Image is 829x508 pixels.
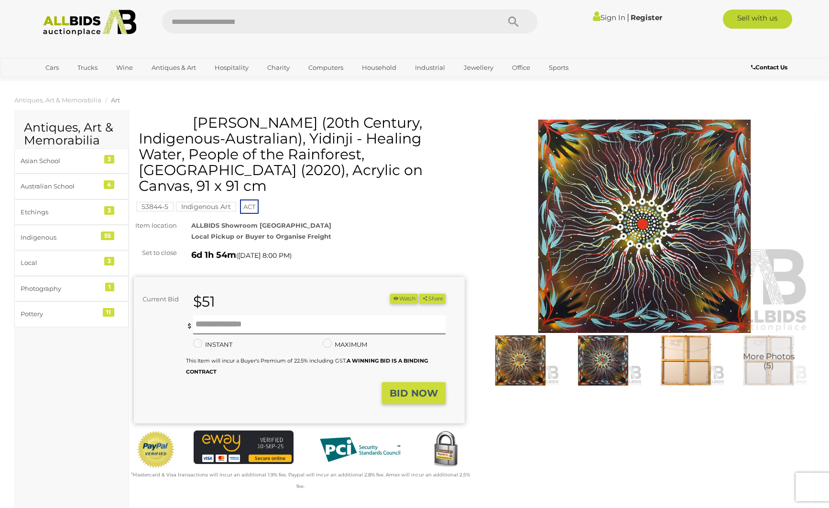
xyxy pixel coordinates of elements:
[110,60,139,76] a: Wine
[751,62,790,73] a: Contact Us
[176,202,236,211] mark: Indigenous Art
[312,431,408,469] img: PCI DSS compliant
[506,60,536,76] a: Office
[390,294,418,304] li: Watch this item
[14,174,129,199] a: Australian School 4
[419,294,446,304] button: Share
[104,155,114,164] div: 3
[21,155,99,166] div: Asian School
[21,181,99,192] div: Australian School
[627,12,629,22] span: |
[14,301,129,327] a: Pottery 11
[191,250,236,260] strong: 6d 1h 54m
[14,148,129,174] a: Asian School 3
[39,60,65,76] a: Cars
[104,257,114,265] div: 3
[390,387,438,399] strong: BID NOW
[39,76,120,91] a: [GEOGRAPHIC_DATA]
[21,207,99,218] div: Etchings
[186,357,428,375] small: This Item will incur a Buyer's Premium of 22.5% including GST.
[21,257,99,268] div: Local
[21,309,99,320] div: Pottery
[136,431,175,469] img: Official PayPal Seal
[21,232,99,243] div: Indigenous
[240,199,259,214] span: ACT
[104,206,114,215] div: 3
[490,10,537,33] button: Search
[593,13,625,22] a: Sign In
[730,335,807,386] a: More Photos(5)
[631,13,662,22] a: Register
[458,60,500,76] a: Jewellery
[193,339,232,350] label: INSTANT
[134,294,186,305] div: Current Bid
[564,335,642,386] img: Greg Joseph (20th Century, Indigenous-Australian), Yidinji - Healing Water, People of the Rainfor...
[14,225,129,250] a: Indigenous 55
[139,115,462,194] h1: [PERSON_NAME] (20th Century, Indigenous-Australian), Yidinji - Healing Water, People of the Rainf...
[176,203,236,210] a: Indigenous Art
[302,60,349,76] a: Computers
[14,96,101,104] a: Antiques, Art & Memorabilia
[191,232,331,240] strong: Local Pickup or Buyer to Organise Freight
[356,60,403,76] a: Household
[111,96,120,104] a: Art
[390,294,418,304] button: Watch
[261,60,296,76] a: Charity
[543,60,575,76] a: Sports
[382,382,446,405] button: BID NOW
[131,472,470,489] small: Mastercard & Visa transactions will incur an additional 1.9% fee. Paypal will incur an additional...
[236,252,292,259] span: ( )
[647,335,725,386] img: Greg Joseph (20th Century, Indigenous-Australian), Yidinji - Healing Water, People of the Rainfor...
[409,60,451,76] a: Industrial
[751,64,787,71] b: Contact Us
[104,180,114,189] div: 4
[14,250,129,276] a: Local 3
[103,308,114,317] div: 11
[24,121,119,147] h2: Antiques, Art & Memorabilia
[101,232,114,240] div: 55
[127,247,184,258] div: Set to close
[238,251,290,260] span: [DATE] 8:00 PM
[479,120,810,333] img: Greg Joseph (20th Century, Indigenous-Australian), Yidinji - Healing Water, People of the Rainfor...
[38,10,142,36] img: Allbids.com.au
[481,335,559,386] img: Greg Joseph (20th Century, Indigenous-Australian), Yidinji - Healing Water, People of the Rainfor...
[136,202,174,211] mark: 53844-5
[71,60,104,76] a: Trucks
[105,283,114,291] div: 1
[14,199,129,225] a: Etchings 3
[127,220,184,231] div: Item location
[743,353,795,370] span: More Photos (5)
[191,221,331,229] strong: ALLBIDS Showroom [GEOGRAPHIC_DATA]
[14,276,129,301] a: Photography 1
[723,10,792,29] a: Sell with us
[21,283,99,294] div: Photography
[426,431,465,469] img: Secured by Rapid SSL
[136,203,174,210] a: 53844-5
[323,339,367,350] label: MAXIMUM
[194,431,294,464] img: eWAY Payment Gateway
[208,60,255,76] a: Hospitality
[193,293,215,310] strong: $51
[145,60,202,76] a: Antiques & Art
[730,335,807,386] img: Greg Joseph (20th Century, Indigenous-Australian), Yidinji - Healing Water, People of the Rainfor...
